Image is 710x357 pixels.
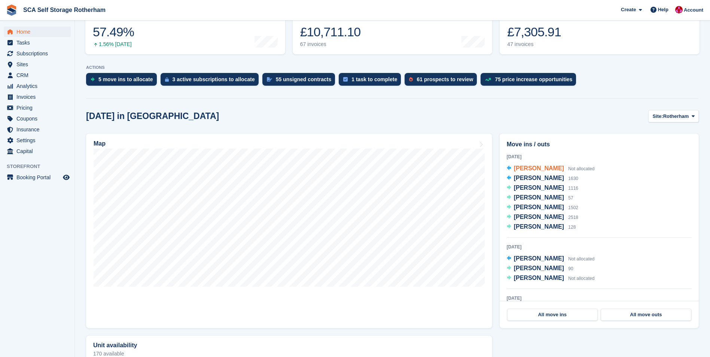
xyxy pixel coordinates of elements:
[568,195,573,201] span: 57
[4,59,71,70] a: menu
[684,6,703,14] span: Account
[514,204,564,210] span: [PERSON_NAME]
[16,135,61,146] span: Settings
[20,4,109,16] a: SCA Self Storage Rotherham
[4,172,71,183] a: menu
[267,77,272,82] img: contract_signature_icon-13c848040528278c33f63329250d36e43548de30e8caae1d1a13099fd9432cc5.svg
[514,223,564,230] span: [PERSON_NAME]
[514,265,564,271] span: [PERSON_NAME]
[568,205,578,210] span: 1502
[262,73,339,89] a: 55 unsigned contracts
[4,146,71,156] a: menu
[351,76,397,82] div: 1 task to complete
[675,6,683,13] img: Thomas Webb
[405,73,481,89] a: 61 prospects to review
[507,41,561,48] div: 47 invoices
[4,81,71,91] a: menu
[507,174,578,183] a: [PERSON_NAME] 1630
[94,140,106,147] h2: Map
[514,194,564,201] span: [PERSON_NAME]
[481,73,580,89] a: 75 price increase opportunities
[93,342,137,349] h2: Unit availability
[4,113,71,124] a: menu
[98,76,153,82] div: 5 move ins to allocate
[16,172,61,183] span: Booking Portal
[4,70,71,80] a: menu
[4,124,71,135] a: menu
[514,165,564,171] span: [PERSON_NAME]
[658,6,668,13] span: Help
[165,77,169,82] img: active_subscription_to_allocate_icon-d502201f5373d7db506a760aba3b589e785aa758c864c3986d89f69b8ff3...
[339,73,405,89] a: 1 task to complete
[568,225,576,230] span: 128
[293,7,493,54] a: Month-to-date sales £10,711.10 67 invoices
[663,113,689,120] span: Rotherham
[300,24,361,40] div: £10,711.10
[173,76,255,82] div: 3 active subscriptions to allocate
[507,222,576,232] a: [PERSON_NAME] 128
[16,59,61,70] span: Sites
[507,153,692,160] div: [DATE]
[409,77,413,82] img: prospect-51fa495bee0391a8d652442698ab0144808aea92771e9ea1ae160a38d050c398.svg
[16,103,61,113] span: Pricing
[507,309,598,321] a: All move ins
[16,146,61,156] span: Capital
[93,351,485,356] p: 170 available
[4,103,71,113] a: menu
[161,73,262,89] a: 3 active subscriptions to allocate
[4,92,71,102] a: menu
[507,164,595,174] a: [PERSON_NAME] Not allocated
[601,309,691,321] a: All move outs
[85,7,285,54] a: Occupancy 57.49% 1.56% [DATE]
[86,111,219,121] h2: [DATE] in [GEOGRAPHIC_DATA]
[568,266,573,271] span: 90
[16,113,61,124] span: Coupons
[86,134,492,328] a: Map
[507,24,561,40] div: £7,305.91
[507,264,573,274] a: [PERSON_NAME] 90
[568,215,578,220] span: 2518
[568,256,594,262] span: Not allocated
[568,186,578,191] span: 1116
[514,255,564,262] span: [PERSON_NAME]
[343,77,348,82] img: task-75834270c22a3079a89374b754ae025e5fb1db73e45f91037f5363f120a921f8.svg
[507,244,692,250] div: [DATE]
[16,81,61,91] span: Analytics
[568,176,578,181] span: 1630
[507,193,573,203] a: [PERSON_NAME] 57
[4,37,71,48] a: menu
[507,140,692,149] h2: Move ins / outs
[652,113,663,120] span: Site:
[4,48,71,59] a: menu
[514,175,564,181] span: [PERSON_NAME]
[7,163,74,170] span: Storefront
[16,70,61,80] span: CRM
[568,166,594,171] span: Not allocated
[91,77,95,82] img: move_ins_to_allocate_icon-fdf77a2bb77ea45bf5b3d319d69a93e2d87916cf1d5bf7949dd705db3b84f3ca.svg
[62,173,71,182] a: Preview store
[86,73,161,89] a: 5 move ins to allocate
[86,65,699,70] p: ACTIONS
[648,110,699,122] button: Site: Rotherham
[621,6,636,13] span: Create
[514,184,564,191] span: [PERSON_NAME]
[300,41,361,48] div: 67 invoices
[417,76,473,82] div: 61 prospects to review
[93,41,134,48] div: 1.56% [DATE]
[514,275,564,281] span: [PERSON_NAME]
[16,124,61,135] span: Insurance
[485,78,491,81] img: price_increase_opportunities-93ffe204e8149a01c8c9dc8f82e8f89637d9d84a8eef4429ea346261dce0b2c0.svg
[568,276,594,281] span: Not allocated
[16,27,61,37] span: Home
[495,76,572,82] div: 75 price increase opportunities
[16,37,61,48] span: Tasks
[16,92,61,102] span: Invoices
[507,183,578,193] a: [PERSON_NAME] 1116
[4,27,71,37] a: menu
[507,213,578,222] a: [PERSON_NAME] 2518
[514,214,564,220] span: [PERSON_NAME]
[4,135,71,146] a: menu
[507,274,595,283] a: [PERSON_NAME] Not allocated
[507,295,692,302] div: [DATE]
[507,254,595,264] a: [PERSON_NAME] Not allocated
